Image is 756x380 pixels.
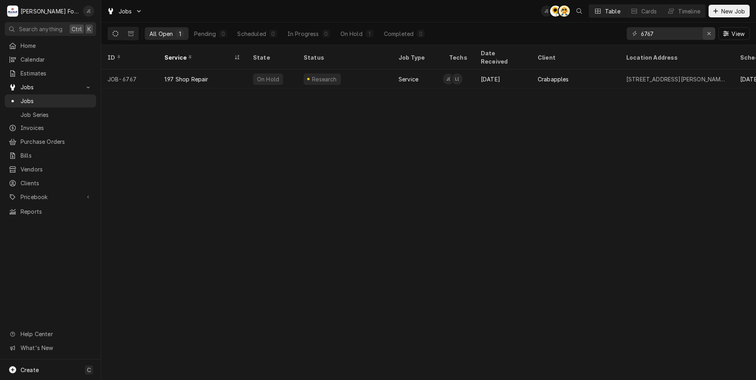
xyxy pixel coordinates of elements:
[256,75,280,83] div: On Hold
[21,137,92,146] span: Purchase Orders
[367,30,372,38] div: 1
[605,7,620,15] div: Table
[164,53,232,62] div: Service
[5,149,96,162] a: Bills
[21,151,92,160] span: Bills
[21,124,92,132] span: Invoices
[559,6,570,17] div: AT
[21,179,92,187] span: Clients
[399,53,437,62] div: Job Type
[720,7,747,15] span: New Job
[324,30,329,38] div: 0
[5,190,96,203] a: Go to Pricebook
[5,205,96,218] a: Reports
[538,75,569,83] div: Crabapples
[5,53,96,66] a: Calendar
[474,70,531,88] div: [DATE]
[119,7,132,15] span: Jobs
[5,163,96,176] a: Vendors
[538,53,612,62] div: Client
[626,53,726,62] div: Location Address
[730,30,746,38] span: View
[101,70,158,88] div: JOB-6767
[5,135,96,148] a: Purchase Orders
[87,366,91,374] span: C
[5,94,96,107] a: Jobs
[443,73,454,85] div: Jose DeMelo (37)'s Avatar
[21,7,79,15] div: [PERSON_NAME] Food Equipment Service
[104,5,146,18] a: Go to Jobs
[21,330,91,338] span: Help Center
[452,73,463,85] div: L(
[5,327,96,340] a: Go to Help Center
[19,25,62,33] span: Search anything
[304,53,384,62] div: Status
[678,7,700,15] div: Timeline
[253,53,291,62] div: State
[5,121,96,134] a: Invoices
[21,193,80,201] span: Pricebook
[452,73,463,85] div: Luis (54)'s Avatar
[641,27,700,40] input: Keyword search
[573,5,586,17] button: Open search
[21,41,92,50] span: Home
[221,30,225,38] div: 0
[340,30,363,38] div: On Hold
[311,75,338,83] div: Research
[21,97,92,105] span: Jobs
[550,6,561,17] div: Christine Walker (110)'s Avatar
[449,53,468,62] div: Techs
[5,39,96,52] a: Home
[21,207,92,216] span: Reports
[5,81,96,94] a: Go to Jobs
[481,49,524,66] div: Date Received
[21,367,39,373] span: Create
[108,53,150,62] div: ID
[149,30,173,38] div: All Open
[5,341,96,354] a: Go to What's New
[194,30,216,38] div: Pending
[5,22,96,36] button: Search anythingCtrlK
[7,6,18,17] div: Marshall Food Equipment Service's Avatar
[399,75,418,83] div: Service
[7,6,18,17] div: M
[709,5,750,17] button: New Job
[237,30,266,38] div: Scheduled
[5,108,96,121] a: Job Series
[287,30,319,38] div: In Progress
[418,30,423,38] div: 0
[72,25,82,33] span: Ctrl
[5,67,96,80] a: Estimates
[718,27,750,40] button: View
[443,73,454,85] div: J(
[21,165,92,173] span: Vendors
[541,6,552,17] div: J(
[87,25,91,33] span: K
[541,6,552,17] div: Jeff Debigare (109)'s Avatar
[21,55,92,64] span: Calendar
[626,75,728,83] div: [STREET_ADDRESS][PERSON_NAME][PERSON_NAME]
[271,30,276,38] div: 0
[21,344,91,352] span: What's New
[83,6,94,17] div: J(
[559,6,570,17] div: Adam Testa's Avatar
[21,111,92,119] span: Job Series
[703,27,715,40] button: Erase input
[641,7,657,15] div: Cards
[21,69,92,77] span: Estimates
[83,6,94,17] div: Jeff Debigare (109)'s Avatar
[5,177,96,190] a: Clients
[178,30,182,38] div: 1
[21,83,80,91] span: Jobs
[384,30,414,38] div: Completed
[164,75,208,83] div: 1.97 Shop Repair
[550,6,561,17] div: C(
